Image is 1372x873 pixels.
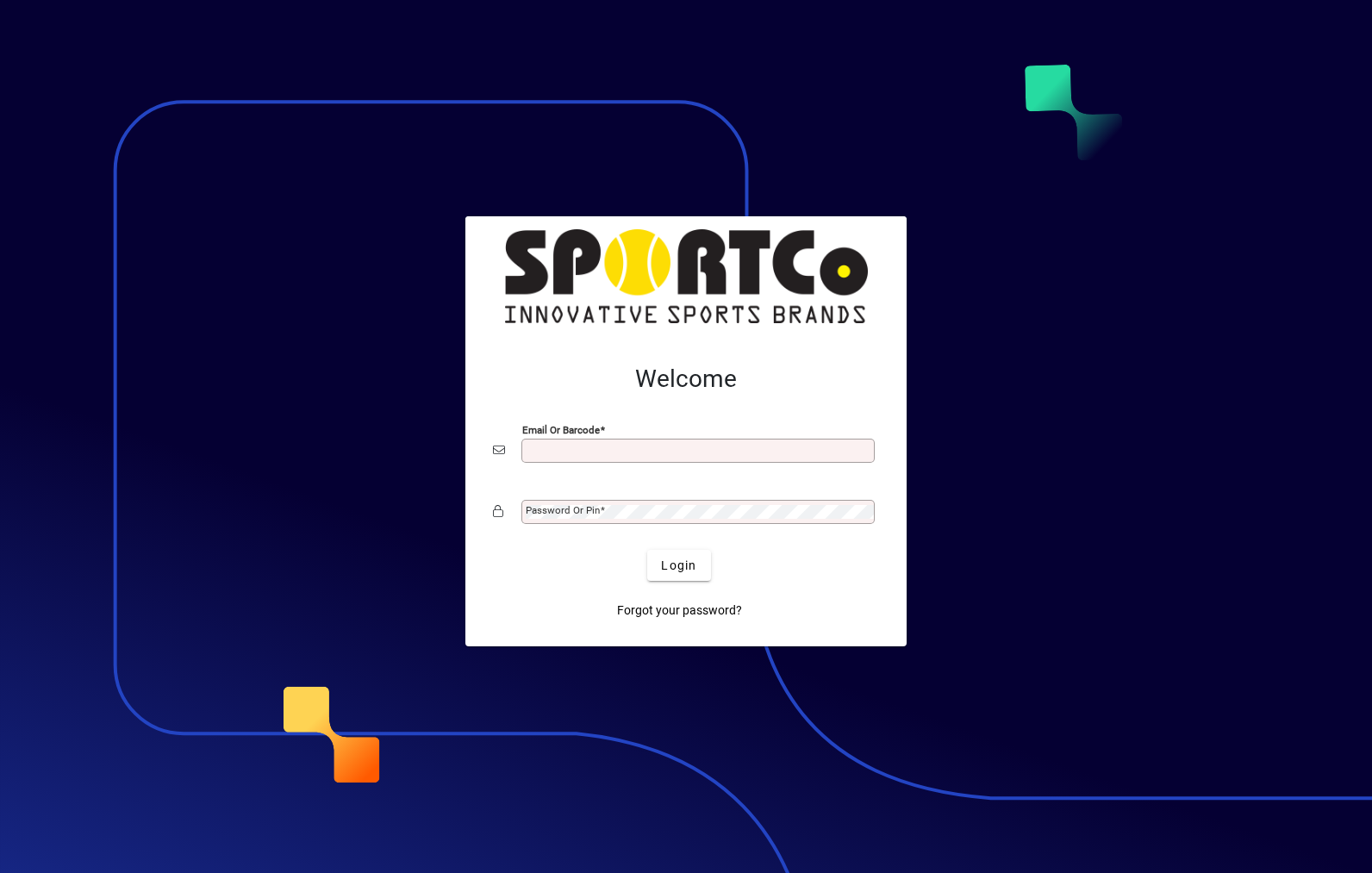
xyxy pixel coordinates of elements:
span: Login [661,557,696,575]
mat-label: Password or Pin [526,504,600,516]
a: Forgot your password? [610,595,749,626]
h2: Welcome [493,365,879,394]
mat-label: Email or Barcode [522,424,600,436]
span: Forgot your password? [617,602,742,620]
button: Login [647,550,710,581]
